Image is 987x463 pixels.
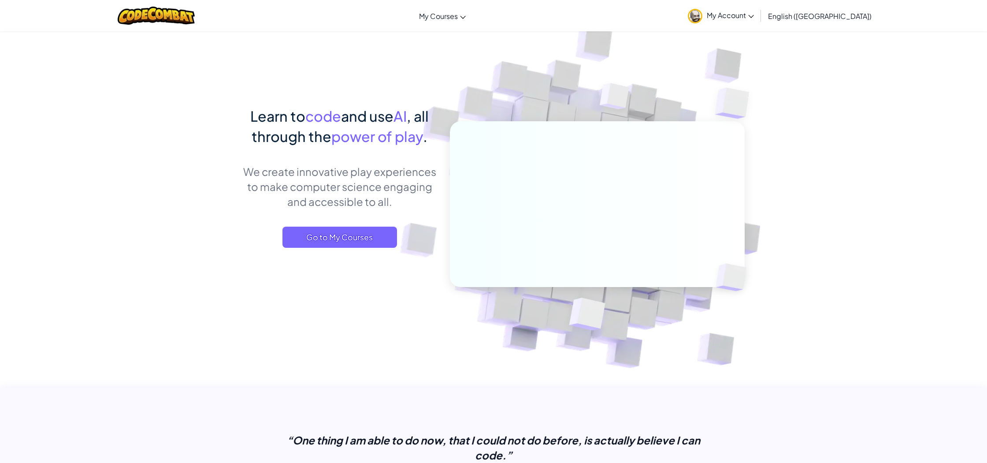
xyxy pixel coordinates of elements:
[393,107,407,125] span: AI
[282,227,397,248] a: Go to My Courses
[250,107,305,125] span: Learn to
[273,433,714,463] p: “One thing I am able to do now, that I could not do before, is actually believe I can code.”
[341,107,393,125] span: and use
[701,245,768,310] img: Overlap cubes
[242,164,437,209] p: We create innovative play experiences to make computer science engaging and accessible to all.
[688,9,702,23] img: avatar
[768,11,872,21] span: English ([GEOGRAPHIC_DATA])
[415,4,470,28] a: My Courses
[707,11,754,20] span: My Account
[423,127,427,145] span: .
[764,4,876,28] a: English ([GEOGRAPHIC_DATA])
[698,66,774,141] img: Overlap cubes
[583,66,647,131] img: Overlap cubes
[331,127,423,145] span: power of play
[118,7,195,25] img: CodeCombat logo
[305,107,341,125] span: code
[683,2,758,30] a: My Account
[548,279,627,352] img: Overlap cubes
[419,11,458,21] span: My Courses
